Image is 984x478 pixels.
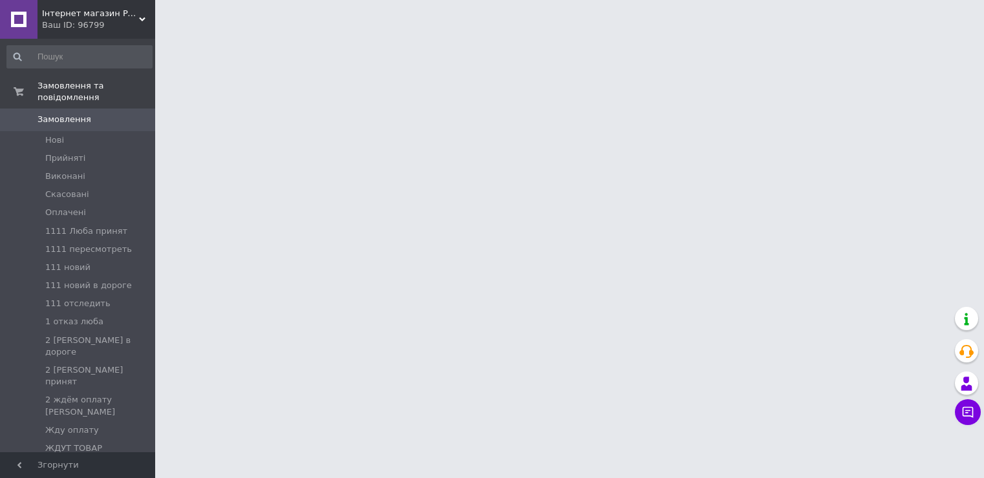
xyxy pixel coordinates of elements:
[955,399,981,425] button: Чат з покупцем
[45,244,132,255] span: 1111 пересмотреть
[45,424,99,436] span: Жду оплату
[45,364,151,388] span: 2 [PERSON_NAME] принят
[45,298,111,309] span: 111 отследить
[6,45,153,68] input: Пошук
[45,225,127,237] span: 1111 Люба принят
[45,394,151,417] span: 2 ждём оплату [PERSON_NAME]
[45,152,85,164] span: Прийняті
[45,189,89,200] span: Скасовані
[45,280,132,291] span: 111 новий в дороге
[45,207,86,218] span: Оплачені
[37,114,91,125] span: Замовлення
[42,19,155,31] div: Ваш ID: 96799
[45,316,103,327] span: 1 отказ люба
[42,8,139,19] span: Інтернет магазин PaGo це товари від виробника, капці, військова амуніція, тапочки
[45,335,151,358] span: 2 [PERSON_NAME] в дороге
[45,171,85,182] span: Виконані
[45,442,102,454] span: ЖДУТ ТОВАР
[37,80,155,103] span: Замовлення та повідомлення
[45,134,64,146] span: Нові
[45,262,91,273] span: 111 новий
